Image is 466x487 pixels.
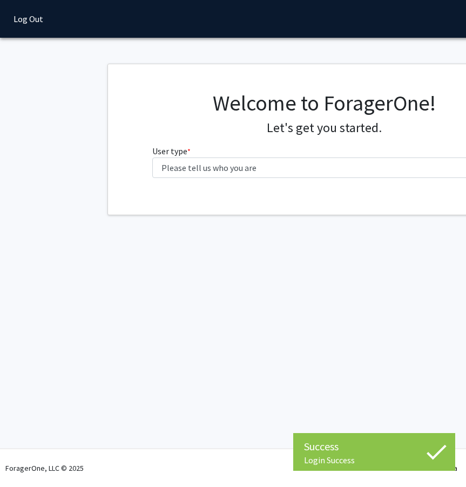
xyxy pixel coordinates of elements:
div: Success [304,438,444,455]
div: ForagerOne, LLC © 2025 [5,449,84,487]
div: Login Success [304,455,444,465]
label: User type [152,145,191,157]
